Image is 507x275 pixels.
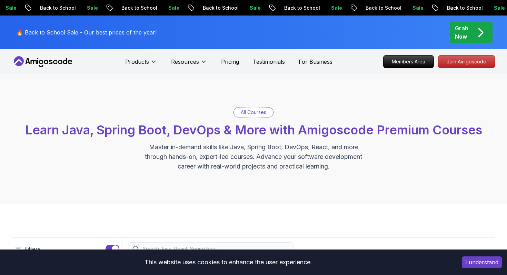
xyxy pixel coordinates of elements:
[80,4,102,11] p: Sale
[324,4,346,11] p: Sale
[33,4,80,11] p: Back to School
[243,4,265,11] p: Sale
[438,55,495,68] a: Join Amigoscode
[5,255,451,270] div: This website uses cookies to enhance the user experience.
[406,4,428,11] p: Sale
[438,55,495,68] p: Join Amigoscode
[277,4,324,11] p: Back to School
[440,4,487,11] p: Back to School
[221,58,239,66] a: Pricing
[24,245,40,253] p: Filters
[138,142,369,171] p: Master in-demand skills like Java, Spring Boot, DevOps, React, and more through hands-on, expert-...
[25,122,482,137] span: Learn Java, Spring Boot, DevOps & More with Amigoscode Premium Courses
[253,58,285,66] a: Testimonials
[161,4,183,11] p: Sale
[299,58,332,66] a: For Business
[359,4,406,11] p: Back to School
[455,24,468,41] p: Grab Now
[383,55,434,68] a: Members Area
[384,55,434,68] p: Members Area
[241,109,266,116] p: All Courses
[125,58,149,66] p: Products
[171,58,207,71] button: Resources
[171,58,199,66] p: Resources
[125,58,157,71] button: Products
[196,4,243,11] p: Back to School
[115,4,161,11] p: Back to School
[141,245,289,252] input: Search Java, React, Spring boot ...
[462,256,502,268] button: Accept cookies
[16,28,157,37] p: 🔥 Back to School Sale - Our best prices of the year!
